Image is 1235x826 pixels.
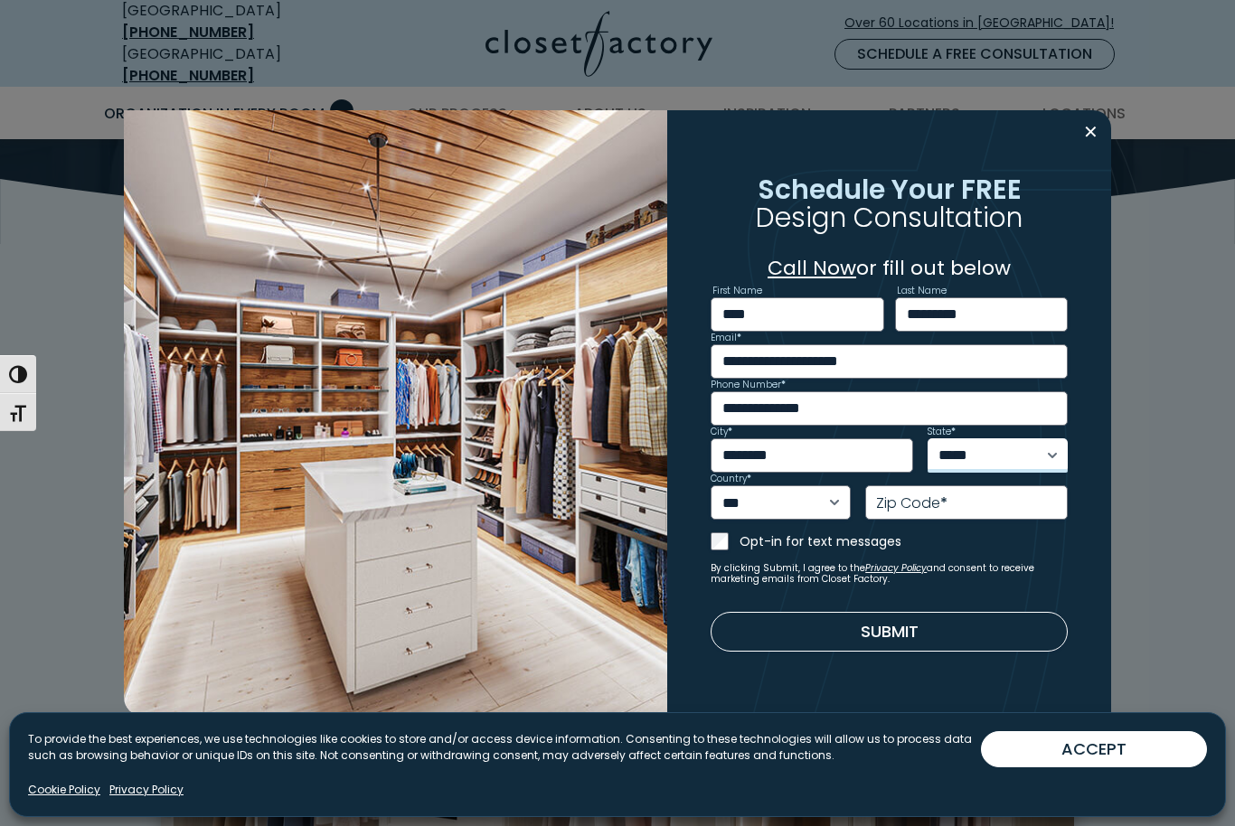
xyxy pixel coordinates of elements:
a: Privacy Policy [865,561,927,575]
button: Close modal [1078,117,1104,146]
img: Walk in closet with island [124,110,667,717]
a: Call Now [768,254,856,282]
small: By clicking Submit, I agree to the and consent to receive marketing emails from Closet Factory. [711,563,1068,585]
p: or fill out below [711,253,1068,283]
label: Email [711,333,741,343]
label: Last Name [897,286,947,296]
label: State [928,427,956,436]
label: Country [711,474,751,483]
label: City [711,427,732,436]
button: Submit [711,612,1068,652]
span: Design Consultation [756,199,1023,236]
label: Phone Number [711,380,786,390]
button: ACCEPT [981,731,1207,767]
a: Privacy Policy [109,782,184,798]
label: Zip Code [876,496,947,511]
span: Schedule Your FREE [758,171,1022,208]
label: First Name [712,286,762,296]
p: To provide the best experiences, we use technologies like cookies to store and/or access device i... [28,731,981,764]
a: Cookie Policy [28,782,100,798]
label: Opt-in for text messages [740,532,1068,550]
